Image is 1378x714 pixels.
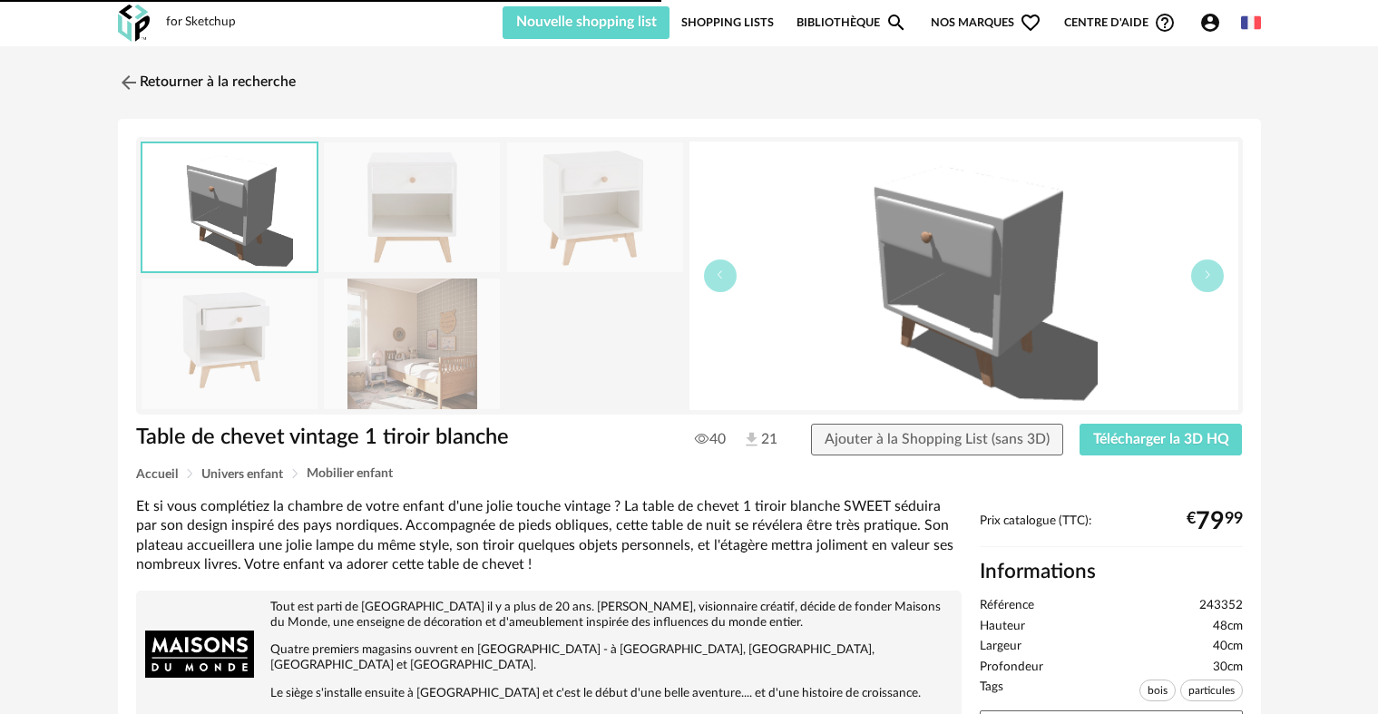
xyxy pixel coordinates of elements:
[1199,598,1243,614] span: 243352
[695,430,726,448] span: 40
[1154,12,1176,34] span: Help Circle Outline icon
[681,6,774,39] a: Shopping Lists
[742,430,777,450] span: 21
[145,600,953,631] p: Tout est parti de [GEOGRAPHIC_DATA] il y a plus de 20 ans. [PERSON_NAME], visionnaire créatif, dé...
[689,142,1238,410] img: thumbnail.png
[145,600,254,709] img: brand logo
[980,513,1243,547] div: Prix catalogue (TTC):
[1213,619,1243,635] span: 48cm
[1213,660,1243,676] span: 30cm
[136,468,178,481] span: Accueil
[1196,514,1225,529] span: 79
[980,680,1003,706] span: Tags
[1080,424,1243,456] button: Télécharger la 3D HQ
[980,598,1034,614] span: Référence
[980,639,1021,655] span: Largeur
[1199,12,1221,34] span: Account Circle icon
[797,6,907,39] a: BibliothèqueMagnify icon
[324,279,500,408] img: table-de-chevet-vintage-1-tiroir-blanche-1000-14-17-243352_7.jpg
[1064,12,1176,34] span: Centre d'aideHelp Circle Outline icon
[980,660,1043,676] span: Profondeur
[136,424,587,452] h1: Table de chevet vintage 1 tiroir blanche
[136,497,962,574] div: Et si vous complétiez la chambre de votre enfant d'une jolie touche vintage ? La table de chevet ...
[507,142,683,272] img: table-de-chevet-vintage-1-tiroir-blanche-1000-14-17-243352_3.jpg
[885,12,907,34] span: Magnify icon
[1187,514,1243,529] div: € 99
[307,467,393,480] span: Mobilier enfant
[516,15,657,29] span: Nouvelle shopping list
[931,6,1041,39] span: Nos marques
[136,467,1243,481] div: Breadcrumb
[324,142,500,272] img: table-de-chevet-vintage-1-tiroir-blanche-1000-14-17-243352_2.jpg
[118,63,296,103] a: Retourner à la recherche
[1139,680,1176,701] span: bois
[145,642,953,673] p: Quatre premiers magasins ouvrent en [GEOGRAPHIC_DATA] - à [GEOGRAPHIC_DATA], [GEOGRAPHIC_DATA], [...
[142,143,317,271] img: thumbnail.png
[811,424,1063,456] button: Ajouter à la Shopping List (sans 3D)
[1020,12,1041,34] span: Heart Outline icon
[1199,12,1229,34] span: Account Circle icon
[1180,680,1243,701] span: particules
[825,432,1050,446] span: Ajouter à la Shopping List (sans 3D)
[1093,432,1229,446] span: Télécharger la 3D HQ
[742,430,761,449] img: Téléchargements
[142,279,318,408] img: table-de-chevet-vintage-1-tiroir-blanche-1000-14-17-243352_4.jpg
[145,686,953,701] p: Le siège s'installe ensuite à [GEOGRAPHIC_DATA] et c'est le début d'une belle aventure.... et d'u...
[980,619,1025,635] span: Hauteur
[1213,639,1243,655] span: 40cm
[118,5,150,42] img: OXP
[166,15,236,31] div: for Sketchup
[980,559,1243,585] h2: Informations
[503,6,670,39] button: Nouvelle shopping list
[1241,13,1261,33] img: fr
[118,72,140,93] img: svg+xml;base64,PHN2ZyB3aWR0aD0iMjQiIGhlaWdodD0iMjQiIHZpZXdCb3g9IjAgMCAyNCAyNCIgZmlsbD0ibm9uZSIgeG...
[201,468,283,481] span: Univers enfant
